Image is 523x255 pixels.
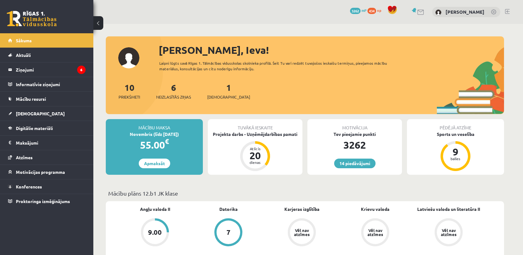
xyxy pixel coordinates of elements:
a: 3262 mP [350,8,367,13]
p: Mācību plāns 12.b1 JK klase [108,189,502,197]
a: Apmaksāt [139,159,170,168]
div: Atlicis [246,147,264,151]
div: Tev pieejamie punkti [307,131,402,137]
div: Laipni lūgts savā Rīgas 1. Tālmācības vidusskolas skolnieka profilā. Šeit Tu vari redzēt tuvojošo... [159,60,398,72]
div: balles [446,157,465,160]
div: 7 [226,229,231,236]
a: Proktoringa izmēģinājums [8,194,86,208]
a: Sākums [8,33,86,48]
a: Karjeras izglītība [284,206,320,212]
div: Tuvākā ieskaite [208,119,302,131]
a: Rīgas 1. Tālmācības vidusskola [7,11,57,26]
a: 6Neizlasītās ziņas [156,82,191,100]
div: Projekta darbs - Uzņēmējdarbības pamati [208,131,302,137]
legend: Ziņojumi [16,63,86,77]
span: Proktoringa izmēģinājums [16,198,70,204]
span: € [165,137,169,146]
a: 14 piedāvājumi [334,159,376,168]
div: Motivācija [307,119,402,131]
i: 6 [77,66,86,74]
a: 10Priekšmeti [119,82,140,100]
a: 7 [192,218,265,248]
a: Mācību resursi [8,92,86,106]
span: Priekšmeti [119,94,140,100]
span: [DEMOGRAPHIC_DATA] [16,111,65,116]
a: [DEMOGRAPHIC_DATA] [8,106,86,121]
div: Mācību maksa [106,119,203,131]
span: 434 [367,8,376,14]
a: Digitālie materiāli [8,121,86,135]
div: 3262 [307,137,402,152]
div: Sports un veselība [407,131,504,137]
div: Vēl nav atzīmes [293,228,311,236]
span: [DEMOGRAPHIC_DATA] [207,94,250,100]
a: Krievu valoda [361,206,390,212]
legend: Informatīvie ziņojumi [16,77,86,91]
a: Datorika [219,206,238,212]
div: Vēl nav atzīmes [367,228,384,236]
div: Novembris (līdz [DATE]) [106,131,203,137]
span: Atzīmes [16,155,33,160]
span: Mācību resursi [16,96,46,102]
a: Vēl nav atzīmes [265,218,339,248]
a: 1[DEMOGRAPHIC_DATA] [207,82,250,100]
div: Pēdējā atzīme [407,119,504,131]
span: Digitālie materiāli [16,125,53,131]
a: Ziņojumi6 [8,63,86,77]
a: Vēl nav atzīmes [339,218,412,248]
a: [PERSON_NAME] [446,9,484,15]
a: 9.00 [118,218,192,248]
span: Sākums [16,38,32,43]
a: Projekta darbs - Uzņēmējdarbības pamati Atlicis 20 dienas [208,131,302,172]
span: xp [377,8,381,13]
span: Konferences [16,184,42,189]
span: Neizlasītās ziņas [156,94,191,100]
div: Vēl nav atzīmes [440,228,457,236]
a: Informatīvie ziņojumi [8,77,86,91]
div: 20 [246,151,264,160]
span: Aktuāli [16,52,31,58]
a: Aktuāli [8,48,86,62]
a: 434 xp [367,8,384,13]
span: 3262 [350,8,361,14]
a: Angļu valoda II [140,206,170,212]
a: Vēl nav atzīmes [412,218,485,248]
a: Sports un veselība 9 balles [407,131,504,172]
div: [PERSON_NAME], Ieva! [159,43,504,58]
div: 55.00 [106,137,203,152]
legend: Maksājumi [16,136,86,150]
a: Konferences [8,179,86,194]
a: Atzīmes [8,150,86,165]
div: dienas [246,160,264,164]
a: Maksājumi [8,136,86,150]
a: Latviešu valoda un literatūra II [417,206,480,212]
span: Motivācijas programma [16,169,65,175]
div: 9.00 [148,229,162,236]
div: 9 [446,147,465,157]
span: mP [362,8,367,13]
a: Motivācijas programma [8,165,86,179]
img: Ieva Bringina [435,9,441,16]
